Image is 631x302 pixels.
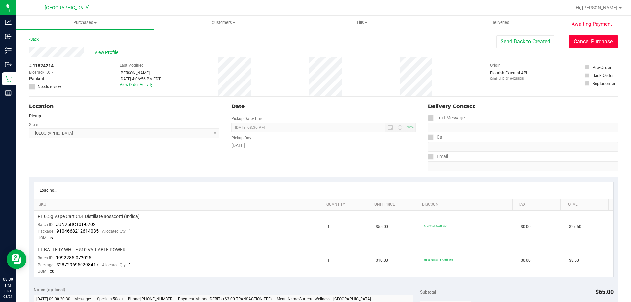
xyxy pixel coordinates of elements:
[102,263,126,267] span: Allocated Qty
[50,235,55,240] span: ea
[428,103,618,110] div: Delivery Contact
[292,16,431,30] a: Tills
[50,268,55,274] span: ea
[596,289,614,295] span: $65.00
[5,90,12,96] inline-svg: Reports
[428,132,444,142] label: Call
[38,84,61,90] span: Needs review
[38,269,46,274] span: UOM
[376,224,388,230] span: $55.00
[428,113,465,123] label: Text Message
[326,202,366,207] a: Quantity
[566,202,606,207] a: Total
[16,16,154,30] a: Purchases
[428,152,448,161] label: Email
[38,263,53,267] span: Package
[569,35,618,48] button: Cancel Purchase
[3,276,13,294] p: 08:30 PM EDT
[592,80,618,87] div: Replacement
[5,33,12,40] inline-svg: Inbound
[38,256,53,260] span: Batch ID
[38,222,53,227] span: Batch ID
[592,64,612,71] div: Pre-Order
[231,135,251,141] label: Pickup Day
[424,258,453,261] span: Hospitality: 15% off line
[420,290,436,295] span: Subtotal
[490,70,527,81] div: Flourish External API
[154,20,292,26] span: Customers
[521,257,531,264] span: $0.00
[490,62,501,68] label: Origin
[29,103,219,110] div: Location
[29,75,44,82] span: Packed
[482,20,518,26] span: Deliveries
[569,224,581,230] span: $27.50
[38,229,53,234] span: Package
[102,229,126,234] span: Allocated Qty
[29,69,50,75] span: BioTrack ID:
[56,222,96,227] span: JUN25BCT01-0702
[293,20,431,26] span: Tills
[29,37,39,42] a: Back
[39,202,318,207] a: SKU
[38,236,46,240] span: UOM
[120,82,153,87] a: View Order Activity
[154,16,292,30] a: Customers
[52,69,53,75] span: -
[572,20,612,28] span: Awaiting Payment
[521,224,531,230] span: $0.00
[518,202,558,207] a: Tax
[5,47,12,54] inline-svg: Inventory
[428,142,618,152] input: Format: (999) 999-9999
[29,122,38,128] label: Store
[431,16,570,30] a: Deliveries
[327,257,330,264] span: 1
[120,62,144,68] label: Last Modified
[424,224,447,228] span: 50cdt: 50% off line
[56,255,91,260] span: 1992285-072025
[422,202,510,207] a: Discount
[327,224,330,230] span: 1
[29,62,54,69] span: # 11824214
[576,5,619,10] span: Hi, [PERSON_NAME]!
[120,76,161,82] div: [DATE] 4:06:56 PM EDT
[376,257,388,264] span: $10.00
[5,19,12,26] inline-svg: Analytics
[34,287,65,292] span: Notes (optional)
[490,76,527,81] p: Original ID: 316428838
[231,142,415,149] div: [DATE]
[5,61,12,68] inline-svg: Outbound
[120,70,161,76] div: [PERSON_NAME]
[428,123,618,132] input: Format: (999) 999-9999
[231,103,415,110] div: Date
[45,5,90,11] span: [GEOGRAPHIC_DATA]
[129,228,131,234] span: 1
[374,202,414,207] a: Unit Price
[7,249,26,269] iframe: Resource center
[5,76,12,82] inline-svg: Retail
[3,294,13,299] p: 08/21
[569,257,579,264] span: $8.50
[38,247,126,253] span: FT BATTERY WHITE 510 VARIABLE POWER
[16,20,154,26] span: Purchases
[129,262,131,267] span: 1
[592,72,614,79] div: Back Order
[57,262,99,267] span: 3287296950298417
[29,114,41,118] strong: Pickup
[94,49,121,56] span: View Profile
[38,213,140,220] span: FT 0.5g Vape Cart CDT Distillate Bosscotti (Indica)
[40,188,57,193] div: Loading...
[496,35,554,48] button: Send Back to Created
[231,116,263,122] label: Pickup Date/Time
[57,228,99,234] span: 9104668212614035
